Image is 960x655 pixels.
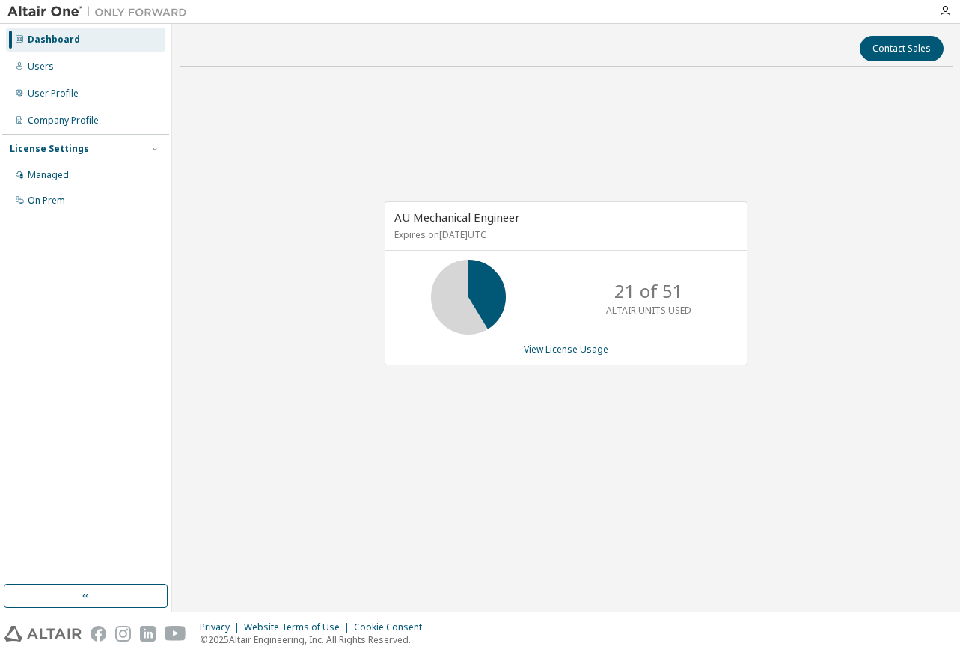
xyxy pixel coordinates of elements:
span: AU Mechanical Engineer [394,210,520,225]
p: 21 of 51 [614,278,683,304]
img: youtube.svg [165,626,186,642]
img: altair_logo.svg [4,626,82,642]
div: Company Profile [28,115,99,127]
img: Altair One [7,4,195,19]
div: Dashboard [28,34,80,46]
img: facebook.svg [91,626,106,642]
p: © 2025 Altair Engineering, Inc. All Rights Reserved. [200,633,431,646]
div: Privacy [200,621,244,633]
img: instagram.svg [115,626,131,642]
div: Managed [28,169,69,181]
img: linkedin.svg [140,626,156,642]
a: View License Usage [524,343,608,356]
p: ALTAIR UNITS USED [606,304,691,317]
div: User Profile [28,88,79,100]
div: License Settings [10,143,89,155]
div: Users [28,61,54,73]
p: Expires on [DATE] UTC [394,228,734,241]
div: On Prem [28,195,65,207]
div: Cookie Consent [354,621,431,633]
button: Contact Sales [860,36,944,61]
div: Website Terms of Use [244,621,354,633]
